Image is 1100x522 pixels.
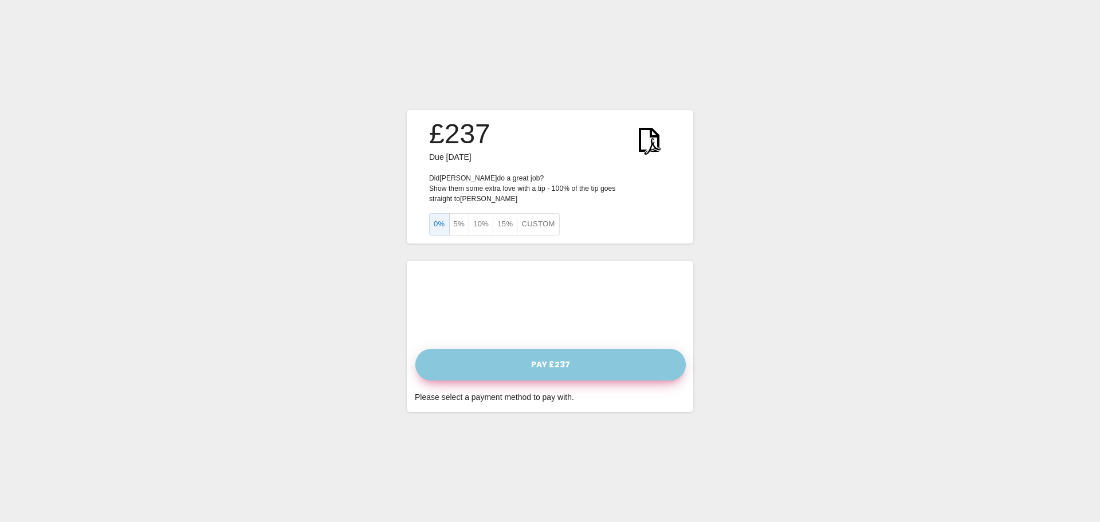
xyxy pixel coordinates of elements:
[429,213,450,236] button: 0%
[517,213,559,236] button: Custom
[627,118,671,162] img: KWtEnYElUAjQEnRfPUW9W5ea6t5aBiGYRiGYRiGYRg1o9H4B2ScLFicwGxqAAAAAElFTkSuQmCC
[415,390,685,404] div: Please select a payment method to pay with.
[412,266,687,342] iframe: Secure payment input frame
[469,213,493,236] button: 10%
[449,213,470,236] button: 5%
[429,118,490,150] h3: £237
[429,173,671,204] p: Did [PERSON_NAME] do a great job? Show them some extra love with a tip - 100% of the tip goes str...
[415,349,686,380] button: Pay £237
[493,213,517,236] button: 15%
[429,152,472,162] span: Due [DATE]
